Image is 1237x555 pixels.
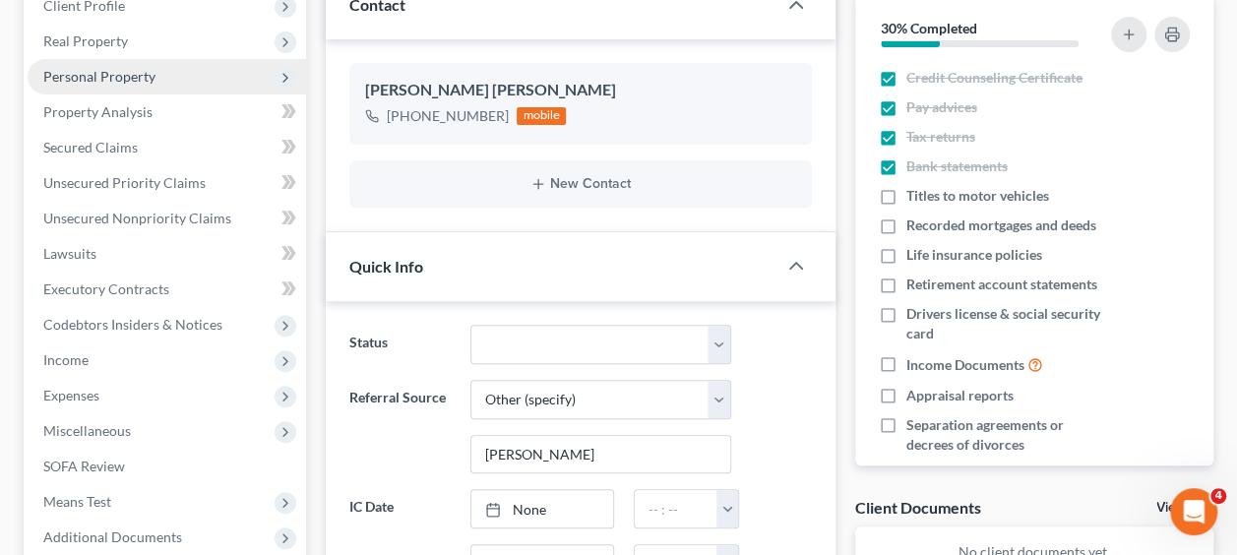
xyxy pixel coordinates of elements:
[43,387,99,403] span: Expenses
[906,275,1097,294] span: Retirement account statements
[340,489,460,528] label: IC Date
[1156,501,1206,515] a: View All
[28,165,306,201] a: Unsecured Priority Claims
[28,94,306,130] a: Property Analysis
[855,497,981,518] div: Client Documents
[906,68,1082,88] span: Credit Counseling Certificate
[28,201,306,236] a: Unsecured Nonpriority Claims
[1170,488,1217,535] iframe: Intercom live chat
[635,490,717,527] input: -- : --
[43,139,138,155] span: Secured Claims
[28,449,306,484] a: SOFA Review
[28,272,306,307] a: Executory Contracts
[906,156,1008,176] span: Bank statements
[43,351,89,368] span: Income
[881,20,977,36] strong: 30% Completed
[28,236,306,272] a: Lawsuits
[365,176,796,192] button: New Contact
[43,32,128,49] span: Real Property
[43,528,182,545] span: Additional Documents
[906,127,975,147] span: Tax returns
[1210,488,1226,504] span: 4
[906,304,1107,343] span: Drivers license & social security card
[471,490,614,527] a: None
[43,458,125,474] span: SOFA Review
[349,257,423,276] span: Quick Info
[43,280,169,297] span: Executory Contracts
[43,422,131,439] span: Miscellaneous
[43,493,111,510] span: Means Test
[906,245,1042,265] span: Life insurance policies
[906,415,1107,455] span: Separation agreements or decrees of divorces
[471,436,731,473] input: Other Referral Source
[340,325,460,364] label: Status
[43,68,155,85] span: Personal Property
[906,97,977,117] span: Pay advices
[906,216,1096,235] span: Recorded mortgages and deeds
[906,186,1049,206] span: Titles to motor vehicles
[365,79,796,102] div: [PERSON_NAME] [PERSON_NAME]
[43,174,206,191] span: Unsecured Priority Claims
[43,316,222,333] span: Codebtors Insiders & Notices
[517,107,566,125] div: mobile
[906,386,1014,405] span: Appraisal reports
[43,103,153,120] span: Property Analysis
[43,210,231,226] span: Unsecured Nonpriority Claims
[340,380,460,474] label: Referral Source
[906,355,1024,375] span: Income Documents
[28,130,306,165] a: Secured Claims
[387,106,509,126] div: [PHONE_NUMBER]
[43,245,96,262] span: Lawsuits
